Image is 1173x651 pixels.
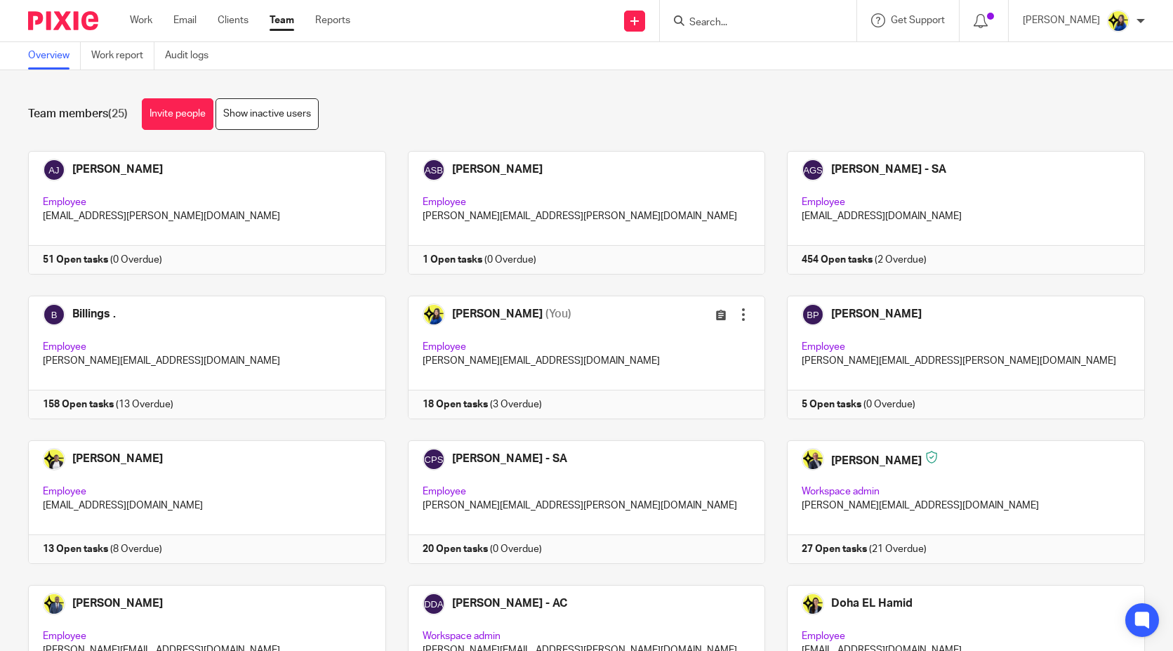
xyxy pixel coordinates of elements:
img: Bobo-Starbridge%201.jpg [1107,10,1129,32]
a: Invite people [142,98,213,130]
a: Email [173,13,197,27]
h1: Team members [28,107,128,121]
a: Overview [28,42,81,70]
p: [PERSON_NAME] [1023,13,1100,27]
img: Pixie [28,11,98,30]
a: Team [270,13,294,27]
a: Clients [218,13,248,27]
a: Show inactive users [216,98,319,130]
a: Audit logs [165,42,219,70]
a: Reports [315,13,350,27]
span: (25) [108,108,128,119]
input: Search [688,17,814,29]
span: Get Support [891,15,945,25]
a: Work [130,13,152,27]
a: Work report [91,42,154,70]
